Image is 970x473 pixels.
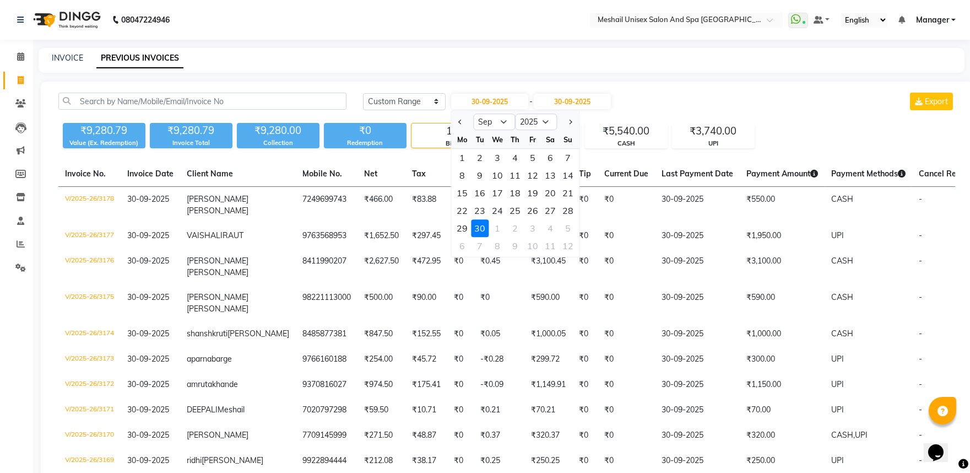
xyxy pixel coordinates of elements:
span: - [919,405,922,415]
div: Invoice Total [150,138,232,148]
span: [PERSON_NAME] [187,430,248,440]
span: - [919,292,922,302]
div: 2 [471,149,489,166]
span: [PERSON_NAME] [187,267,248,277]
div: Mo [453,131,471,148]
span: Invoice Date [127,169,174,179]
span: UPI [831,354,844,364]
div: Wednesday, September 3, 2025 [489,149,506,166]
td: ₹590.00 [740,285,825,321]
div: 1 [453,149,471,166]
td: ₹847.50 [357,321,405,347]
div: Saturday, October 11, 2025 [541,237,559,255]
td: ₹83.88 [405,187,447,224]
td: V/2025-26/3178 [58,187,121,224]
div: Monday, September 29, 2025 [453,219,471,237]
td: ₹0 [572,285,598,321]
td: ₹0 [572,347,598,372]
div: Tuesday, September 2, 2025 [471,149,489,166]
div: 27 [541,202,559,219]
div: 12 [524,166,541,184]
td: ₹0 [572,187,598,224]
div: 2 [506,219,524,237]
td: V/2025-26/3171 [58,397,121,423]
span: CASH [831,194,853,204]
div: Sunday, September 14, 2025 [559,166,577,184]
td: ₹299.72 [524,347,572,372]
div: 9 [506,237,524,255]
td: ₹550.00 [740,187,825,224]
span: Meshail [218,405,245,415]
td: 30-09-2025 [655,187,740,224]
td: 30-09-2025 [655,347,740,372]
div: Wednesday, October 8, 2025 [489,237,506,255]
div: Wednesday, September 17, 2025 [489,184,506,202]
span: - [529,96,533,108]
td: ₹0 [447,321,474,347]
span: shanshkruti [187,329,227,338]
td: ₹974.50 [357,372,405,397]
div: 3 [524,219,541,237]
button: Previous month [456,113,465,131]
td: ₹3,100.45 [524,249,572,285]
td: V/2025-26/3177 [58,223,121,249]
span: RAUT [223,230,243,240]
span: DEEPALI [187,405,218,415]
span: amruta [187,379,212,389]
span: Client Name [187,169,233,179]
span: Export [925,96,948,106]
div: Wednesday, September 10, 2025 [489,166,506,184]
div: 22 [453,202,471,219]
td: ₹0 [447,249,474,285]
td: ₹0 [572,223,598,249]
td: 30-09-2025 [655,285,740,321]
div: Thursday, October 2, 2025 [506,219,524,237]
span: [PERSON_NAME] [187,256,248,266]
td: ₹0.37 [474,423,524,448]
td: ₹0 [598,223,655,249]
span: aparna [187,354,212,364]
span: Net [364,169,377,179]
td: ₹466.00 [357,187,405,224]
td: V/2025-26/3174 [58,321,121,347]
td: V/2025-26/3170 [58,423,121,448]
td: -₹0.28 [474,347,524,372]
span: [PERSON_NAME] [187,292,248,302]
div: ₹5,540.00 [586,123,667,139]
div: 1 [489,219,506,237]
td: ₹1,149.91 [524,372,572,397]
div: 16 [471,184,489,202]
span: Payment Methods [831,169,906,179]
td: 30-09-2025 [655,372,740,397]
div: Thursday, September 4, 2025 [506,149,524,166]
span: CASH [831,256,853,266]
div: Collection [237,138,319,148]
span: - [919,354,922,364]
td: 9763568953 [296,223,357,249]
td: ₹0 [598,347,655,372]
div: 14 [559,166,577,184]
td: ₹0 [598,372,655,397]
span: barge [212,354,232,364]
iframe: chat widget [924,429,959,462]
td: ₹90.00 [405,285,447,321]
td: ₹0 [447,423,474,448]
span: 30-09-2025 [127,292,169,302]
div: Saturday, September 6, 2025 [541,149,559,166]
div: 6 [541,149,559,166]
div: Redemption [324,138,407,148]
td: 9370816027 [296,372,357,397]
td: 30-09-2025 [655,223,740,249]
div: 24 [489,202,506,219]
div: 11 [506,166,524,184]
td: ₹1,652.50 [357,223,405,249]
td: V/2025-26/3173 [58,347,121,372]
div: Friday, October 10, 2025 [524,237,541,255]
span: 30-09-2025 [127,329,169,338]
span: [PERSON_NAME] [187,194,248,204]
div: 13 [541,166,559,184]
input: End Date [534,94,611,109]
span: Tip [579,169,591,179]
td: ₹0 [598,423,655,448]
div: 30 [471,219,489,237]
